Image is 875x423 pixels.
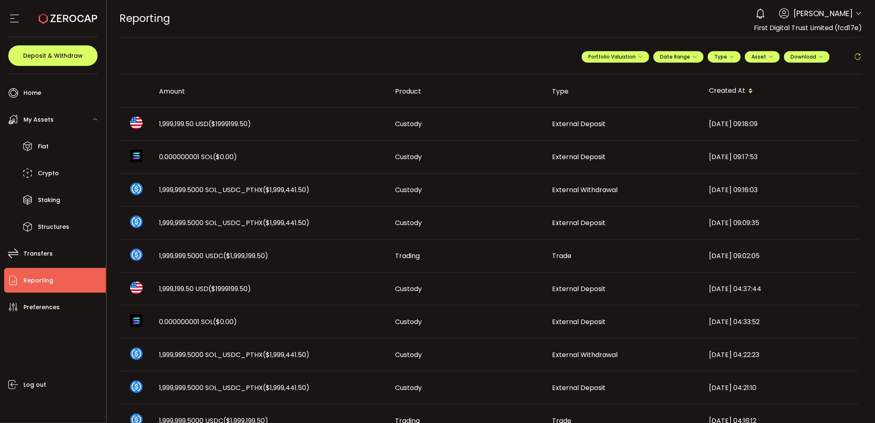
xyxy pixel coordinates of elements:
[395,152,422,162] span: Custody
[159,350,310,360] span: 1,999,999.5000 SOL_USDC_PTHX
[209,119,251,129] span: ($1999199.50)
[395,383,422,392] span: Custody
[120,11,171,26] span: Reporting
[703,284,860,294] div: [DATE] 04:37:44
[552,152,606,162] span: External Deposit
[263,185,310,195] span: ($1,999,441.50)
[130,249,143,261] img: usdc_portfolio.svg
[38,194,60,206] span: Staking
[23,379,46,391] span: Log out
[38,221,69,233] span: Structures
[834,383,875,423] iframe: Chat Widget
[23,53,83,59] span: Deposit & Withdraw
[159,185,310,195] span: 1,999,999.5000 SOL_USDC_PTHX
[703,185,860,195] div: [DATE] 09:16:03
[263,218,310,228] span: ($1,999,441.50)
[130,150,143,162] img: sol_portfolio.png
[224,251,269,261] span: ($1,999,199.50)
[754,23,862,33] span: First Digital Trust Limited (fcd17e)
[130,315,143,327] img: sol_portfolio.png
[395,185,422,195] span: Custody
[153,87,389,96] div: Amount
[714,53,734,60] span: Type
[38,167,59,179] span: Crypto
[159,317,237,327] span: 0.000000001 SOL
[23,301,60,313] span: Preferences
[159,152,237,162] span: 0.000000001 SOL
[130,381,143,393] img: sol_usdc_pthx_portfolio.png
[552,383,606,392] span: External Deposit
[8,45,98,66] button: Deposit & Withdraw
[395,251,420,261] span: Trading
[552,251,572,261] span: Trade
[552,218,606,228] span: External Deposit
[546,87,703,96] div: Type
[660,53,697,60] span: Date Range
[159,218,310,228] span: 1,999,999.5000 SOL_USDC_PTHX
[395,350,422,360] span: Custody
[552,350,618,360] span: External Withdrawal
[130,117,143,129] img: usd_portfolio.svg
[703,317,860,327] div: [DATE] 04:33:52
[751,53,766,60] span: Asset
[159,251,269,261] span: 1,999,999.5000 USDC
[263,350,310,360] span: ($1,999,441.50)
[23,248,53,260] span: Transfers
[703,84,860,98] div: Created At
[588,53,643,60] span: Portfolio Valuation
[703,119,860,129] div: [DATE] 09:18:09
[703,251,860,261] div: [DATE] 09:02:05
[213,152,237,162] span: ($0.00)
[130,348,143,360] img: sol_usdc_pthx_portfolio.png
[552,185,618,195] span: External Withdrawal
[395,284,422,294] span: Custody
[130,183,143,195] img: sol_usdc_pthx_portfolio.png
[703,383,860,392] div: [DATE] 04:21:10
[703,218,860,228] div: [DATE] 09:09:35
[395,119,422,129] span: Custody
[213,317,237,327] span: ($0.00)
[395,218,422,228] span: Custody
[703,350,860,360] div: [DATE] 04:22:23
[263,383,310,392] span: ($1,999,441.50)
[653,51,704,63] button: Date Range
[159,119,251,129] span: 1,999,199.50 USD
[703,152,860,162] div: [DATE] 09:17:53
[130,282,143,294] img: usd_portfolio.svg
[130,216,143,228] img: sol_usdc_pthx_portfolio.png
[23,87,41,99] span: Home
[38,141,49,153] span: Fiat
[552,317,606,327] span: External Deposit
[552,284,606,294] span: External Deposit
[395,317,422,327] span: Custody
[159,383,310,392] span: 1,999,999.5000 SOL_USDC_PTHX
[582,51,649,63] button: Portfolio Valuation
[791,53,823,60] span: Download
[793,8,853,19] span: [PERSON_NAME]
[389,87,546,96] div: Product
[784,51,830,63] button: Download
[159,284,251,294] span: 1,999,199.50 USD
[552,119,606,129] span: External Deposit
[23,114,54,126] span: My Assets
[745,51,780,63] button: Asset
[708,51,741,63] button: Type
[23,275,53,287] span: Reporting
[209,284,251,294] span: ($1999199.50)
